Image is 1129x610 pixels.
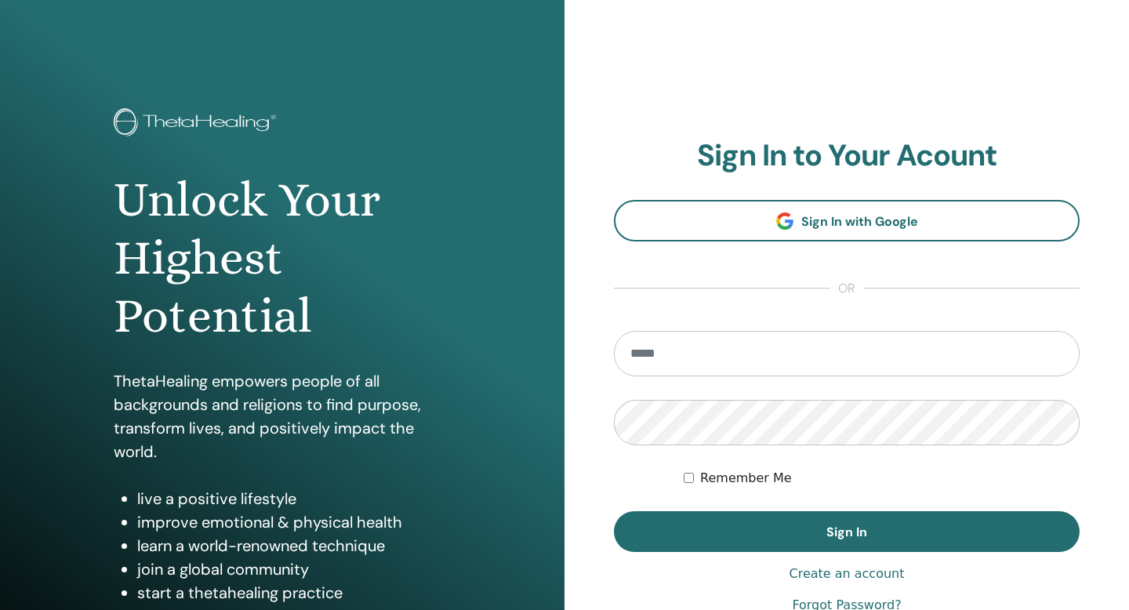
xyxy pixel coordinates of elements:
li: live a positive lifestyle [137,487,451,510]
span: or [830,279,863,298]
p: ThetaHealing empowers people of all backgrounds and religions to find purpose, transform lives, a... [114,369,451,463]
div: Keep me authenticated indefinitely or until I manually logout [684,469,1080,488]
li: learn a world-renowned technique [137,534,451,557]
span: Sign In [826,524,867,540]
a: Create an account [789,565,904,583]
li: start a thetahealing practice [137,581,451,605]
li: improve emotional & physical health [137,510,451,534]
span: Sign In with Google [801,213,918,230]
label: Remember Me [700,469,792,488]
h2: Sign In to Your Acount [614,138,1080,174]
li: join a global community [137,557,451,581]
h1: Unlock Your Highest Potential [114,171,451,346]
button: Sign In [614,511,1080,552]
a: Sign In with Google [614,200,1080,241]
